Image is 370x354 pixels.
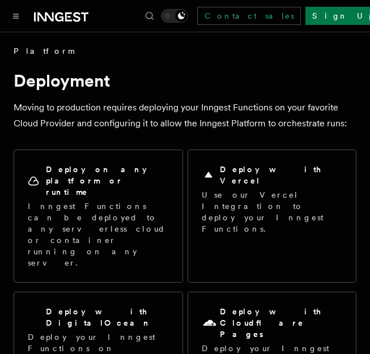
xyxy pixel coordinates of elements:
[197,7,301,25] a: Contact sales
[46,306,169,329] h2: Deploy with DigitalOcean
[188,150,357,283] a: Deploy with VercelUse our Vercel Integration to deploy your Inngest Functions.
[14,70,356,91] h1: Deployment
[202,315,218,331] svg: Cloudflare
[220,164,343,186] h2: Deploy with Vercel
[9,9,23,23] button: Toggle navigation
[161,9,188,23] button: Toggle dark mode
[14,100,356,131] p: Moving to production requires deploying your Inngest Functions on your favorite Cloud Provider an...
[28,201,169,268] p: Inngest Functions can be deployed to any serverless cloud or container running on any server.
[14,150,183,283] a: Deploy on any platform or runtimeInngest Functions can be deployed to any serverless cloud or con...
[143,9,156,23] button: Find something...
[220,306,343,340] h2: Deploy with Cloudflare Pages
[14,45,74,57] span: Platform
[202,189,343,234] p: Use our Vercel Integration to deploy your Inngest Functions.
[46,164,169,198] h2: Deploy on any platform or runtime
